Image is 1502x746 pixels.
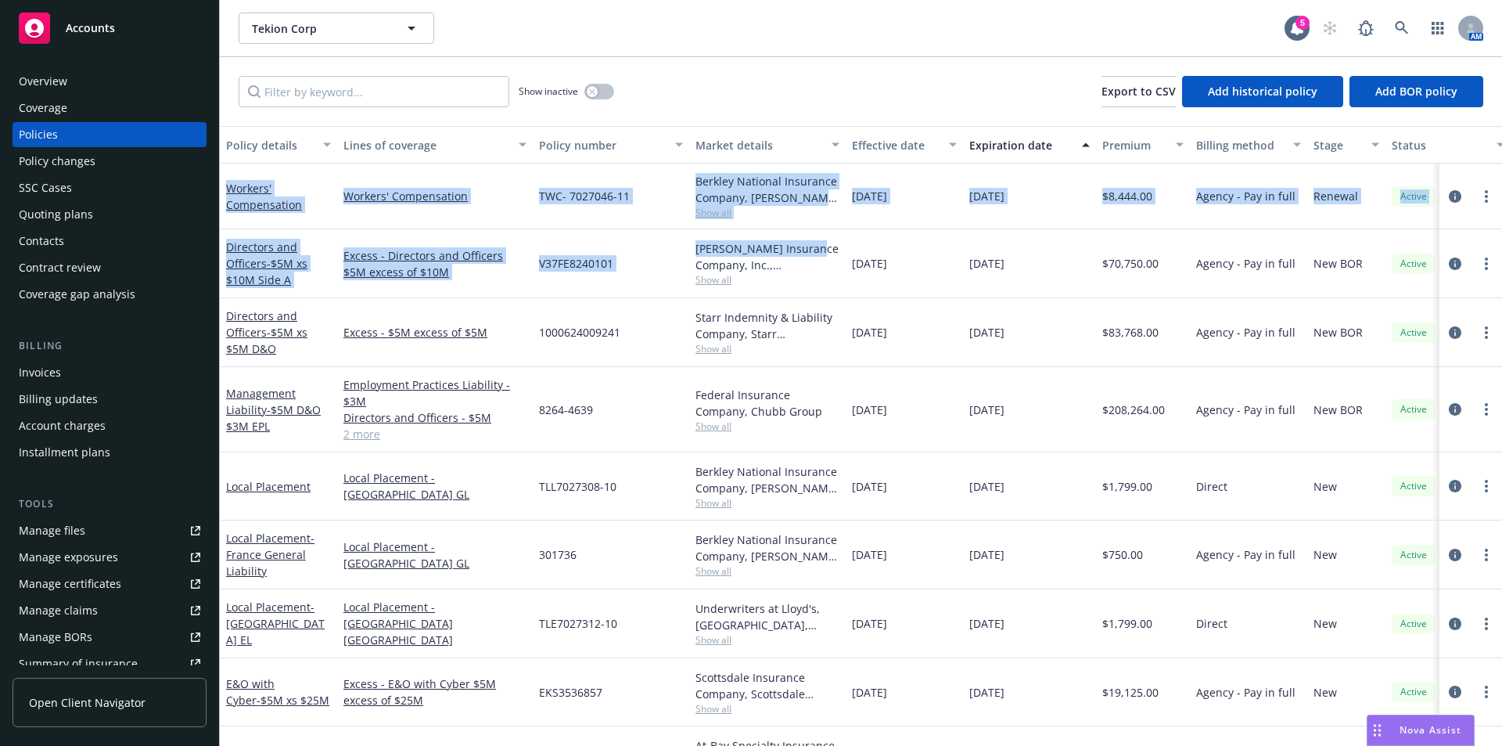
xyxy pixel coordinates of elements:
span: $208,264.00 [1102,402,1165,418]
a: Contract review [13,255,207,280]
div: Scottsdale Insurance Company, Scottsdale Insurance Company (Nationwide) [695,669,839,702]
a: circleInformation [1446,546,1464,564]
span: [DATE] [852,546,887,563]
a: Billing updates [13,387,207,412]
div: Policy details [226,137,314,153]
span: [DATE] [852,478,887,495]
div: Lines of coverage [343,137,509,153]
a: E&O with Cyber [226,676,329,708]
div: Premium [1102,137,1166,153]
span: $8,444.00 [1102,188,1152,204]
a: Workers' Compensation [343,188,526,204]
div: 5 [1295,16,1310,30]
div: Tools [13,496,207,512]
span: New BOR [1313,255,1363,272]
div: Effective date [852,137,940,153]
a: Local Placement - [GEOGRAPHIC_DATA] [GEOGRAPHIC_DATA] [343,599,526,648]
button: Premium [1096,126,1190,164]
span: Agency - Pay in full [1196,684,1295,701]
a: Excess - $5M excess of $5M [343,324,526,341]
a: Summary of insurance [13,651,207,676]
div: Manage certificates [19,571,121,596]
span: TLL7027308-10 [539,478,616,495]
a: Search [1386,13,1418,44]
span: Export to CSV [1101,84,1176,99]
a: Manage files [13,518,207,543]
a: Local Placement - [GEOGRAPHIC_DATA] GL [343,539,526,571]
span: [DATE] [852,324,887,341]
span: [DATE] [852,684,887,701]
div: Underwriters at Lloyd's, [GEOGRAPHIC_DATA], [PERSON_NAME] of [GEOGRAPHIC_DATA], Berkley Technolog... [695,600,839,633]
div: Manage BORs [19,625,92,650]
a: Overview [13,69,207,94]
button: Policy number [533,126,689,164]
span: $19,125.00 [1102,684,1159,701]
span: Agency - Pay in full [1196,188,1295,204]
a: Switch app [1422,13,1453,44]
span: New BOR [1313,324,1363,341]
button: Effective date [846,126,963,164]
span: Manage exposures [13,545,207,570]
span: Agency - Pay in full [1196,546,1295,563]
div: Market details [695,137,822,153]
a: Local Placement [226,531,314,578]
a: SSC Cases [13,175,207,200]
span: [DATE] [969,188,1004,204]
div: Coverage gap analysis [19,282,135,307]
div: Policies [19,122,58,147]
div: Stage [1313,137,1362,153]
span: New [1313,478,1337,495]
span: [DATE] [969,402,1004,418]
button: Policy details [220,126,337,164]
span: Show all [695,342,839,355]
span: [DATE] [969,324,1004,341]
span: Add BOR policy [1375,84,1457,99]
span: Agency - Pay in full [1196,324,1295,341]
div: Berkley National Insurance Company, [PERSON_NAME] Corporation [695,532,839,564]
span: Show all [695,420,839,433]
a: Account charges [13,413,207,438]
a: more [1477,683,1496,701]
a: Local Placement [226,600,325,647]
div: Manage exposures [19,545,118,570]
span: Nova Assist [1400,723,1461,737]
span: [DATE] [852,615,887,632]
div: Quoting plans [19,202,93,227]
div: Coverage [19,96,67,121]
a: circleInformation [1446,323,1464,342]
div: Contract review [19,255,101,280]
div: Starr Indemnity & Liability Company, Starr Companies, RT Specialty Insurance Services, LLC (RSG S... [695,309,839,342]
a: 2 more [343,426,526,442]
a: circleInformation [1446,683,1464,701]
div: Federal Insurance Company, Chubb Group [695,387,839,420]
button: Nova Assist [1367,715,1475,746]
span: [DATE] [852,188,887,204]
span: - [GEOGRAPHIC_DATA] EL [226,600,325,647]
button: Lines of coverage [337,126,533,164]
a: Coverage [13,96,207,121]
div: SSC Cases [19,175,72,200]
div: Billing [13,338,207,354]
span: Show all [695,702,839,715]
div: Berkley National Insurance Company, [PERSON_NAME] Corporation [695,463,839,496]
a: Installment plans [13,440,207,465]
button: Add historical policy [1182,76,1343,107]
div: Policy changes [19,149,95,174]
input: Filter by keyword... [239,76,509,107]
span: - $5M xs $10M Side A [226,256,307,287]
span: Tekion Corp [252,20,387,37]
div: Drag to move [1367,715,1387,745]
a: Report a Bug [1350,13,1382,44]
div: Manage files [19,518,85,543]
button: Billing method [1190,126,1307,164]
a: Manage BORs [13,625,207,650]
span: - $5M xs $25M [257,693,329,708]
span: Show all [695,564,839,578]
a: circleInformation [1446,477,1464,496]
span: V37FE8240101 [539,255,613,272]
a: Directors and Officers [226,240,307,287]
a: Quoting plans [13,202,207,227]
span: Show inactive [519,85,578,98]
a: more [1477,477,1496,496]
div: Manage claims [19,598,98,623]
